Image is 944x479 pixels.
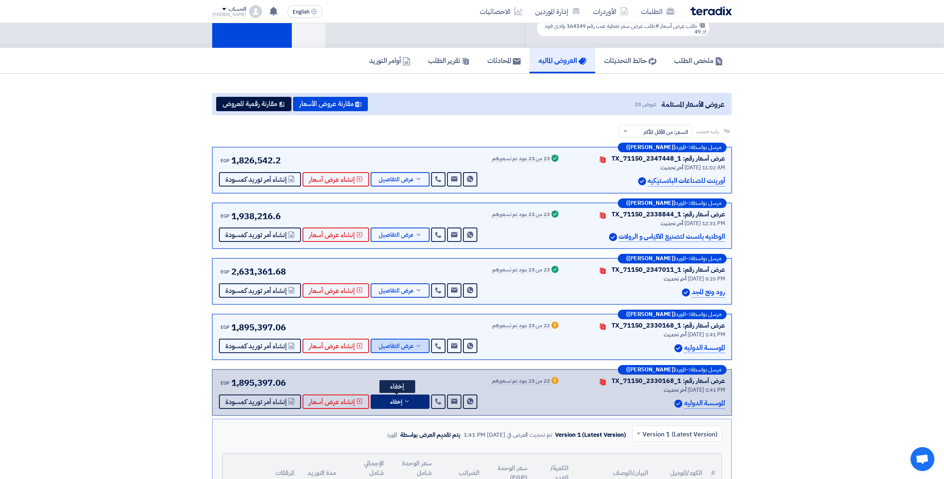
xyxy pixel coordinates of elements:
span: مرسل بواسطة: [689,145,721,150]
span: أخر تحديث [664,330,686,339]
div: عرض أسعار رقم: TX_71150_2347448_1 [612,154,725,163]
h5: ملخص الطلب [674,56,723,65]
h5: العروض الماليه [538,56,586,65]
img: Verified Account [638,177,646,185]
span: طلب عرض أسعار [660,22,697,30]
p: أورينت للصناعات البلاستيكيه [648,176,725,186]
button: إنشاء عرض أسعار [303,283,369,298]
span: إنشاء عرض أسعار [309,399,355,405]
span: إنشاء عرض أسعار [309,288,355,294]
span: عرض التفاصيل [379,232,414,238]
span: عرض التفاصيل [379,343,414,349]
span: عروض 23 [635,100,657,108]
span: إنشاء عرض أسعار [309,343,355,349]
span: السعر: من الأقل للأكثر [643,128,688,136]
img: profile_test.png [249,5,262,18]
span: إنشاء أمر توريد كمسودة [225,232,287,238]
div: – [618,310,727,319]
div: 22 من 23 بنود تم تسعيرهم [492,378,550,385]
img: Verified Account [682,289,690,296]
button: مقارنة رقمية للعروض [216,97,291,111]
p: الموسسة الدوليه [684,343,725,353]
span: إنشاء عرض أسعار [309,232,355,238]
h5: حائط التحديثات [604,56,657,65]
span: إنشاء عرض أسعار [309,177,355,183]
span: إنشاء أمر توريد كمسودة [225,343,287,349]
b: ([PERSON_NAME]) [626,367,676,373]
span: EGP [221,157,230,164]
a: المحادثات [479,48,530,73]
span: EGP [221,268,230,275]
div: عرض أسعار رقم: TX_71150_2347011_1 [612,265,725,275]
button: English [287,5,322,18]
span: English [293,9,309,15]
span: 2,631,361.68 [231,265,286,278]
a: أوامر التوريد [360,48,419,73]
button: عرض التفاصيل [371,228,430,242]
a: ملخص الطلب [665,48,732,73]
a: إدارة الموردين [529,2,586,21]
span: إنشاء أمر توريد كمسودة [225,288,287,294]
span: [DATE] 12:31 PM [684,219,725,228]
span: أخر تحديث [661,163,683,172]
span: [DATE] 1:41 PM [688,386,725,394]
a: الأوردرات [586,2,635,21]
button: إنشاء أمر توريد كمسودة [219,283,301,298]
div: – [618,254,727,263]
img: Verified Account [674,344,682,352]
span: المورد [676,367,686,373]
span: أخر تحديث [664,275,686,283]
span: أخر تحديث [661,219,683,228]
span: إنشاء أمر توريد كمسودة [225,177,287,183]
span: 1,895,397.06 [231,321,286,334]
h5: المحادثات [487,56,521,65]
div: 23 من 23 بنود تم تسعيرهم [492,267,550,273]
div: عرض أسعار رقم: TX_71150_2330168_1 [612,376,725,386]
div: يتم تقديم العرض بواسطة [400,430,460,440]
a: الاحصائيات [473,2,529,21]
a: العروض الماليه [530,48,595,73]
b: ([PERSON_NAME]) [626,200,676,206]
span: المورد [676,145,686,150]
span: EGP [221,324,230,331]
div: عرض أسعار رقم: TX_71150_2338844_1 [612,210,725,219]
span: مرسل بواسطة: [689,256,721,261]
a: حائط التحديثات [595,48,665,73]
div: – [618,143,727,152]
span: EGP [221,212,230,220]
div: إخفاء [379,380,415,393]
button: إخفاء [371,395,430,409]
a: Open chat [911,447,934,471]
button: إنشاء عرض أسعار [303,228,369,242]
img: Teradix logo [690,6,732,16]
a: الطلبات [635,2,681,21]
span: المورد [676,200,686,206]
h5: أوامر التوريد [369,56,410,65]
div: 23 من 23 بنود تم تسعيرهم [492,156,550,162]
span: المورد [676,312,686,317]
div: الحساب [229,6,246,13]
a: تقرير الطلب [419,48,479,73]
span: #طلب عرض سعر تغطية عنب رقم 164149 وادى فود ك 49 [545,22,706,36]
span: 1,826,542.2 [231,154,281,167]
span: إنشاء أمر توريد كمسودة [225,399,287,405]
span: مرسل بواسطة: [689,200,721,206]
b: ([PERSON_NAME]) [626,145,676,150]
div: 22 من 23 بنود تم تسعيرهم [492,323,550,329]
span: المورد [676,256,686,261]
span: 1,938,216.6 [231,210,281,223]
div: [PERSON_NAME] [212,12,246,17]
div: تم تحديث العرض في [DATE] 1:41 PM [463,430,552,440]
button: مقارنة عروض الأسعار [293,97,368,111]
h5: تقرير الطلب [428,56,470,65]
button: إنشاء عرض أسعار [303,172,369,186]
div: المورد [387,430,397,440]
span: عرض التفاصيل [379,288,414,294]
button: إنشاء أمر توريد كمسودة [219,395,301,409]
span: عروض الأسعار المستلمة [661,99,725,110]
span: إخفاء [390,399,402,405]
p: الموسسة الدوليه [684,398,725,409]
button: إنشاء عرض أسعار [303,339,369,353]
div: 23 من 23 بنود تم تسعيرهم [492,212,550,218]
p: الوطنيه بلاست لتصنيع الاكياس و الرولات [619,232,725,242]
